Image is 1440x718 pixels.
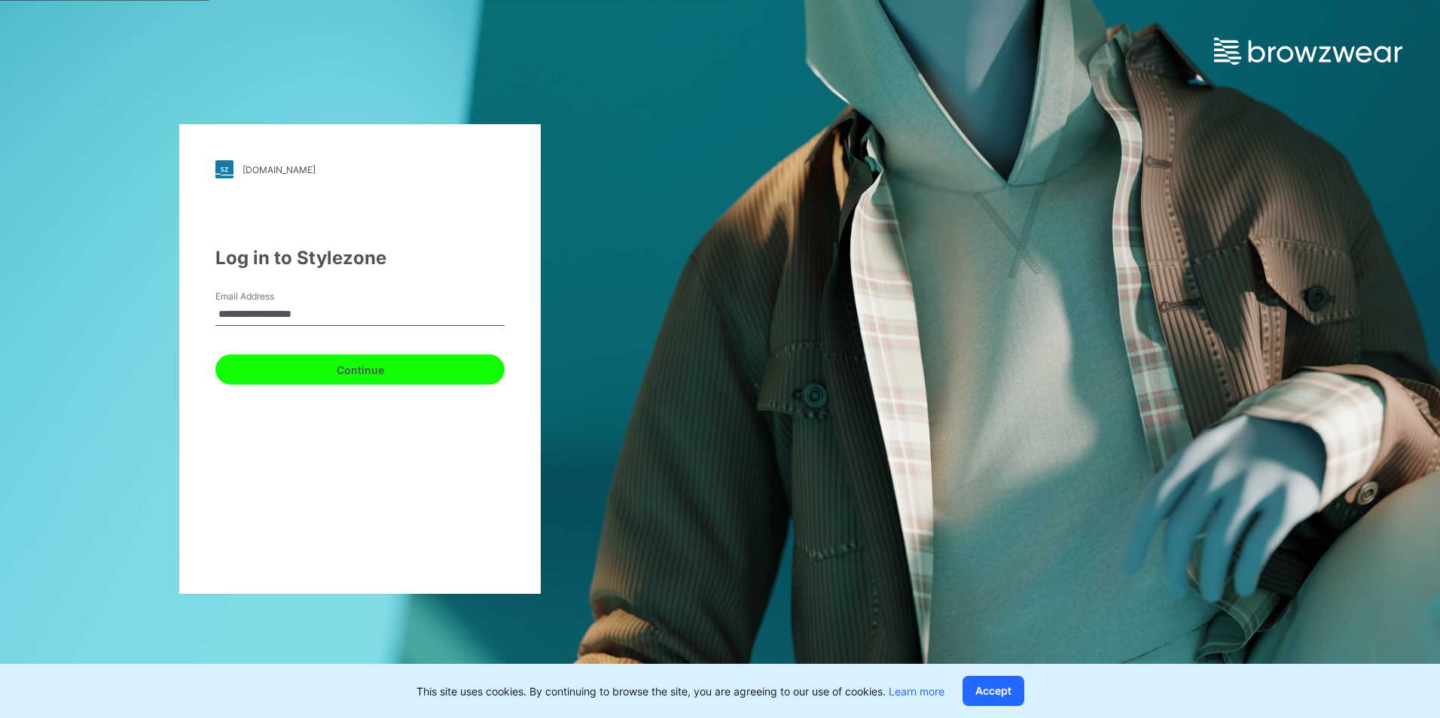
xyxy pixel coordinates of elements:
[215,160,233,178] img: stylezone-logo.562084cfcfab977791bfbf7441f1a819.svg
[215,354,505,385] button: Continue
[889,685,944,698] a: Learn more
[215,245,505,272] div: Log in to Stylezone
[1214,38,1402,65] img: browzwear-logo.e42bd6dac1945053ebaf764b6aa21510.svg
[243,164,316,175] div: [DOMAIN_NAME]
[215,290,321,303] label: Email Address
[416,683,944,699] p: This site uses cookies. By continuing to browse the site, you are agreeing to our use of cookies.
[963,676,1024,706] button: Accept
[215,160,505,178] a: [DOMAIN_NAME]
